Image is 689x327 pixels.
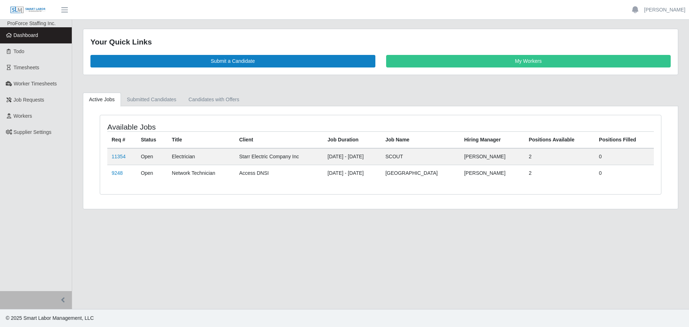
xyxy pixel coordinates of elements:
[460,148,524,165] td: [PERSON_NAME]
[386,55,671,67] a: My Workers
[90,55,375,67] a: Submit a Candidate
[524,131,595,148] th: Positions Available
[14,32,38,38] span: Dashboard
[168,165,235,181] td: Network Technician
[14,81,57,87] span: Worker Timesheets
[83,93,121,107] a: Active Jobs
[381,165,460,181] td: [GEOGRAPHIC_DATA]
[168,131,235,148] th: Title
[10,6,46,14] img: SLM Logo
[121,93,183,107] a: Submitted Candidates
[323,131,381,148] th: Job Duration
[112,154,126,159] a: 11354
[14,48,24,54] span: Todo
[136,131,167,148] th: Status
[107,131,136,148] th: Req #
[235,165,323,181] td: Access DNSI
[136,165,167,181] td: Open
[136,148,167,165] td: Open
[7,20,56,26] span: ProForce Staffing Inc.
[524,165,595,181] td: 2
[14,65,39,70] span: Timesheets
[6,315,94,321] span: © 2025 Smart Labor Management, LLC
[14,129,52,135] span: Supplier Settings
[381,131,460,148] th: Job Name
[112,170,123,176] a: 9248
[14,113,32,119] span: Workers
[595,165,654,181] td: 0
[460,131,524,148] th: Hiring Manager
[182,93,245,107] a: Candidates with Offers
[168,148,235,165] td: Electrician
[323,148,381,165] td: [DATE] - [DATE]
[524,148,595,165] td: 2
[595,148,654,165] td: 0
[323,165,381,181] td: [DATE] - [DATE]
[14,97,44,103] span: Job Requests
[460,165,524,181] td: [PERSON_NAME]
[90,36,671,48] div: Your Quick Links
[107,122,329,131] h4: Available Jobs
[644,6,685,14] a: [PERSON_NAME]
[595,131,654,148] th: Positions Filled
[381,148,460,165] td: SCOUT
[235,131,323,148] th: Client
[235,148,323,165] td: Starr Electric Company Inc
